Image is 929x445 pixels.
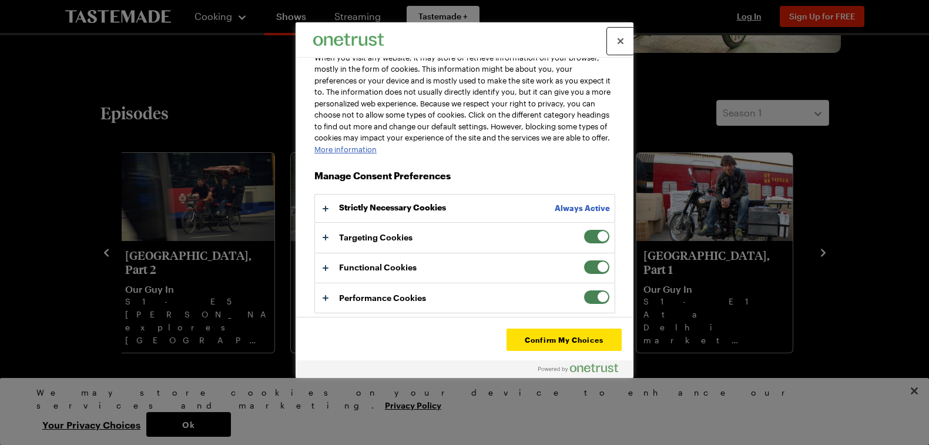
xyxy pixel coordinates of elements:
button: Confirm My Choices [507,329,622,351]
button: Close [608,28,633,54]
div: When you visit any website, it may store or retrieve information on your browser, mostly in the f... [314,52,615,155]
a: Powered by OneTrust Opens in a new Tab [538,363,628,378]
img: Company Logo [313,34,384,46]
div: Your Privacy Choices [296,22,633,379]
a: More information about your privacy, opens in a new tab [314,145,377,154]
div: Company Logo [313,28,384,52]
div: Preference center [296,22,633,379]
img: Powered by OneTrust Opens in a new Tab [538,363,618,373]
h3: Manage Consent Preferences [314,170,615,188]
